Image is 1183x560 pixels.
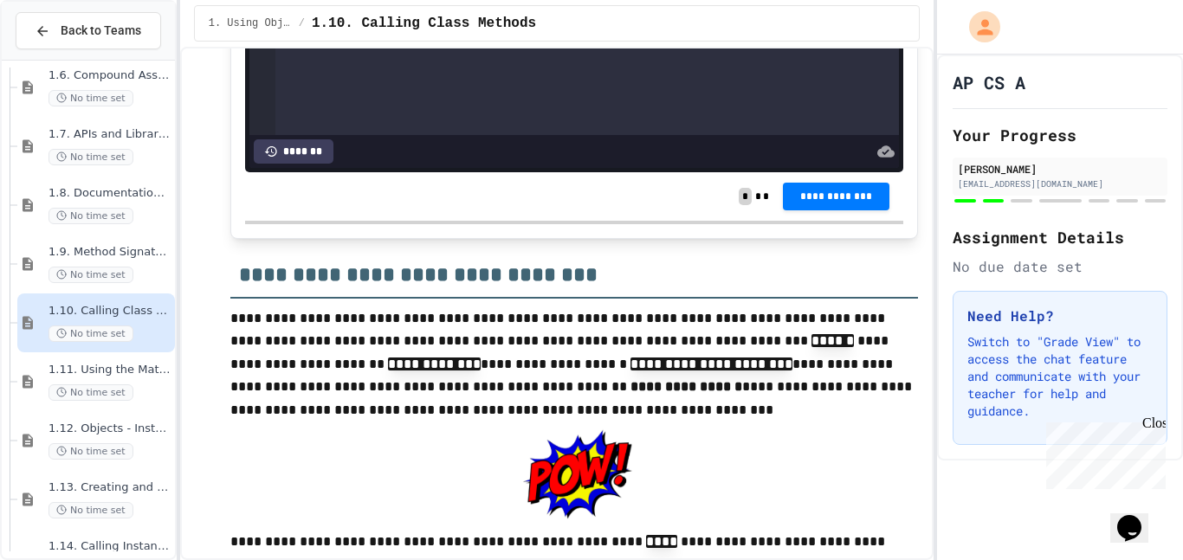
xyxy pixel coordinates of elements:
[48,325,133,342] span: No time set
[48,186,171,201] span: 1.8. Documentation with Comments and Preconditions
[48,363,171,377] span: 1.11. Using the Math Class
[48,127,171,142] span: 1.7. APIs and Libraries
[48,502,133,518] span: No time set
[312,13,536,34] span: 1.10. Calling Class Methods
[48,149,133,165] span: No time set
[48,68,171,83] span: 1.6. Compound Assignment Operators
[48,90,133,106] span: No time set
[299,16,305,30] span: /
[48,208,133,224] span: No time set
[48,422,171,436] span: 1.12. Objects - Instances of Classes
[48,304,171,319] span: 1.10. Calling Class Methods
[958,177,1162,190] div: [EMAIL_ADDRESS][DOMAIN_NAME]
[1039,415,1166,489] iframe: chat widget
[48,245,171,260] span: 1.9. Method Signatures
[958,161,1162,177] div: [PERSON_NAME]
[7,7,120,110] div: Chat with us now!Close
[48,267,133,283] span: No time set
[951,7,1005,47] div: My Account
[967,306,1153,326] h3: Need Help?
[953,70,1025,94] h1: AP CS A
[48,480,171,495] span: 1.13. Creating and Initializing Objects: Constructors
[1110,491,1166,543] iframe: chat widget
[953,256,1167,277] div: No due date set
[48,384,133,401] span: No time set
[16,12,161,49] button: Back to Teams
[953,225,1167,249] h2: Assignment Details
[48,539,171,554] span: 1.14. Calling Instance Methods
[953,123,1167,147] h2: Your Progress
[209,16,292,30] span: 1. Using Objects and Methods
[48,443,133,460] span: No time set
[61,22,141,40] span: Back to Teams
[967,333,1153,420] p: Switch to "Grade View" to access the chat feature and communicate with your teacher for help and ...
